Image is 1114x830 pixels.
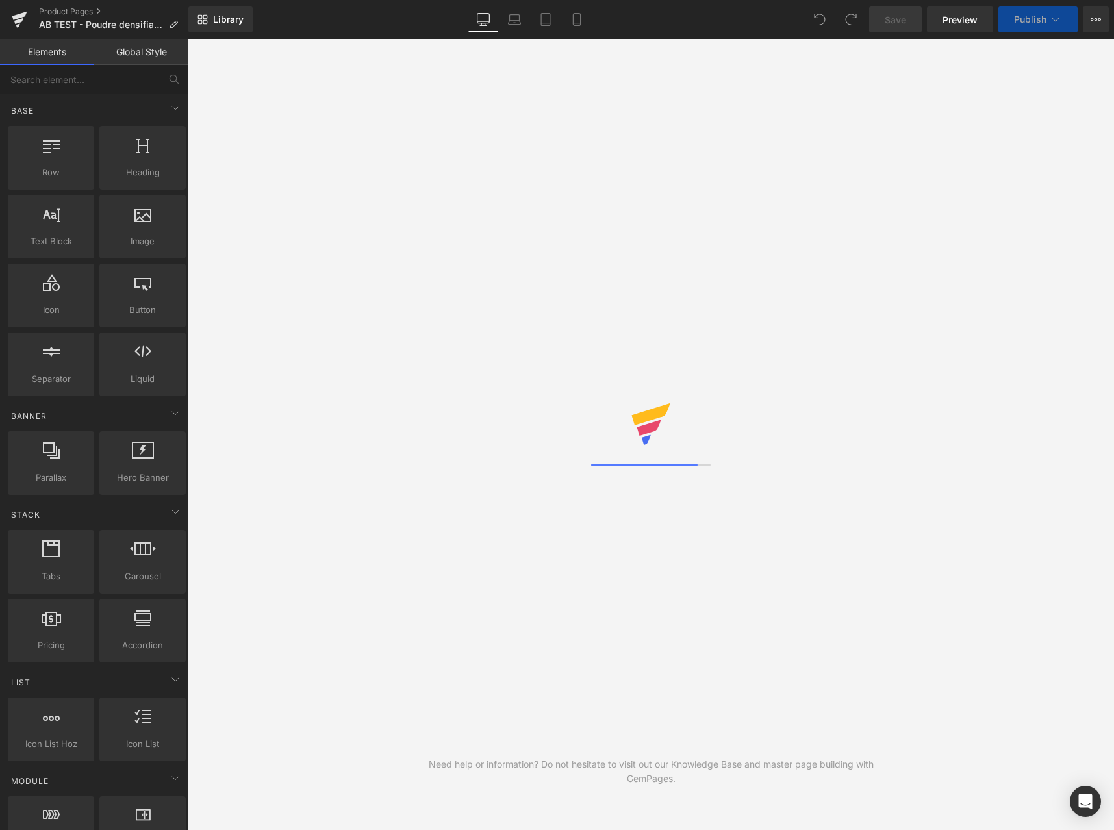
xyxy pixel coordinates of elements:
span: Parallax [12,471,90,484]
span: Preview [943,13,978,27]
span: Image [103,234,182,248]
a: Desktop [468,6,499,32]
span: Library [213,14,244,25]
span: Base [10,105,35,117]
button: More [1083,6,1109,32]
span: Save [885,13,906,27]
a: Laptop [499,6,530,32]
span: Tabs [12,570,90,583]
span: Icon List [103,737,182,751]
span: Module [10,775,50,787]
span: Banner [10,410,48,422]
span: Liquid [103,372,182,386]
button: Undo [807,6,833,32]
span: Pricing [12,638,90,652]
span: Text Block [12,234,90,248]
div: Need help or information? Do not hesitate to visit out our Knowledge Base and master page buildin... [420,757,883,786]
span: Separator [12,372,90,386]
a: New Library [188,6,253,32]
a: Global Style [94,39,188,65]
button: Redo [838,6,864,32]
div: Open Intercom Messenger [1070,786,1101,817]
span: List [10,676,32,688]
span: Icon List Hoz [12,737,90,751]
span: Stack [10,509,42,521]
a: Tablet [530,6,561,32]
span: Row [12,166,90,179]
span: Icon [12,303,90,317]
a: Mobile [561,6,592,32]
button: Publish [998,6,1078,32]
span: Carousel [103,570,182,583]
span: Heading [103,166,182,179]
span: Accordion [103,638,182,652]
span: Publish [1014,14,1046,25]
span: AB TEST - Poudre densifiante [PERSON_NAME] [PERSON_NAME] [39,19,164,30]
a: Product Pages [39,6,188,17]
a: Preview [927,6,993,32]
span: Hero Banner [103,471,182,484]
span: Button [103,303,182,317]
